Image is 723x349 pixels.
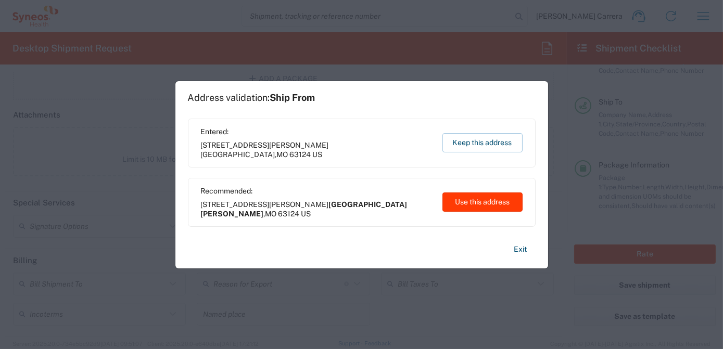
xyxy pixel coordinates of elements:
span: US [313,150,323,159]
button: Keep this address [442,133,523,152]
span: [STREET_ADDRESS][PERSON_NAME] , [201,200,433,218]
span: MO [277,150,288,159]
button: Exit [506,240,536,258]
span: Recommended: [201,186,433,196]
h1: Address validation: [188,92,315,104]
span: [STREET_ADDRESS][PERSON_NAME] , [201,140,433,159]
span: Ship From [270,92,315,103]
span: Entered: [201,127,433,136]
span: US [301,210,311,218]
span: 63124 [278,210,300,218]
span: [GEOGRAPHIC_DATA] [201,150,275,159]
span: MO [265,210,277,218]
span: 63124 [290,150,311,159]
button: Use this address [442,192,523,212]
